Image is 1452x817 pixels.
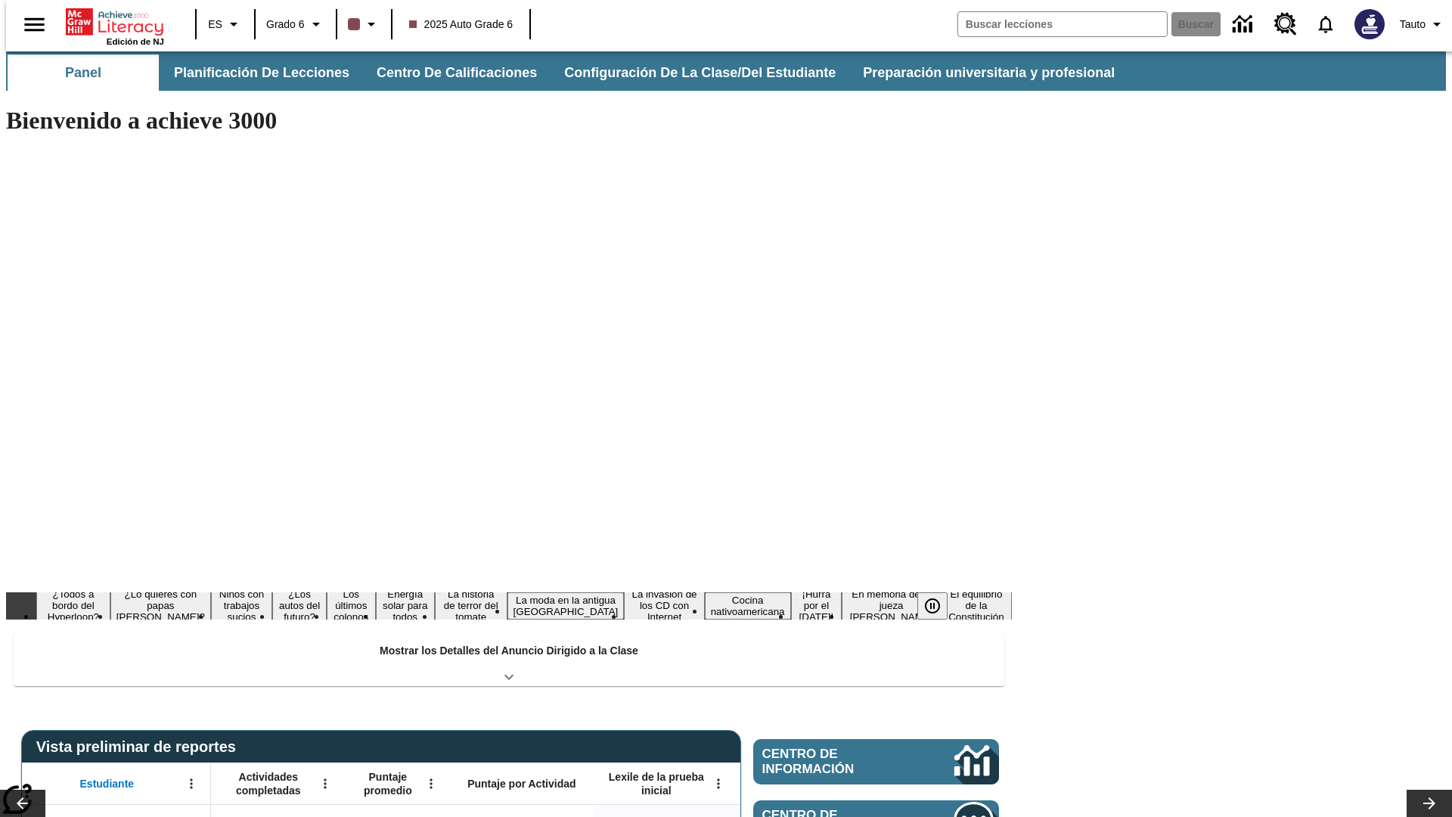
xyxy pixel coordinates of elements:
button: Planificación de lecciones [162,54,361,91]
button: El color de la clase es café oscuro. Cambiar el color de la clase. [342,11,386,38]
span: Tauto [1400,17,1426,33]
a: Centro de información [1224,4,1265,45]
button: Centro de calificaciones [365,54,549,91]
img: Avatar [1354,9,1385,39]
div: Mostrar los Detalles del Anuncio Dirigido a la Clase [14,634,1004,686]
button: Diapositiva 9 La invasión de los CD con Internet [624,586,704,625]
span: Puntaje promedio [352,770,424,797]
button: Diapositiva 8 La moda en la antigua Roma [507,592,625,620]
span: Puntaje por Actividad [467,777,576,791]
button: Abrir menú [180,772,203,795]
button: Escoja un nuevo avatar [1345,5,1394,44]
button: Diapositiva 1 ¿Todos a bordo del Hyperloop? [36,586,110,625]
button: Diapositiva 5 Los últimos colonos [327,586,375,625]
button: Diapositiva 6 Energía solar para todos [376,586,435,625]
button: Diapositiva 4 ¿Los autos del futuro? [272,586,327,625]
a: Centro de recursos, Se abrirá en una pestaña nueva. [1265,4,1306,45]
button: Panel [8,54,159,91]
span: ES [208,17,222,33]
span: Estudiante [80,777,135,791]
span: Edición de NJ [107,37,164,46]
button: Configuración de la clase/del estudiante [552,54,848,91]
button: Diapositiva 7 La historia de terror del tomate [435,586,507,625]
button: Diapositiva 12 En memoria de la jueza O'Connor [842,586,940,625]
button: Diapositiva 11 ¡Hurra por el Día de la Constitución! [791,586,842,625]
button: Grado: Grado 6, Elige un grado [260,11,331,38]
span: Grado 6 [266,17,305,33]
button: Pausar [917,592,948,620]
span: Lexile de la prueba inicial [601,770,712,797]
button: Carrusel de lecciones, seguir [1407,790,1452,817]
div: Pausar [917,592,963,620]
input: Buscar campo [958,12,1167,36]
a: Notificaciones [1306,5,1345,44]
button: Diapositiva 2 ¿Lo quieres con papas fritas? [110,586,211,625]
a: Centro de información [753,739,999,784]
button: Abrir el menú lateral [12,2,57,47]
button: Preparación universitaria y profesional [851,54,1127,91]
button: Diapositiva 13 El equilibrio de la Constitución [941,586,1012,625]
button: Diapositiva 10 Cocina nativoamericana [705,592,791,620]
button: Abrir menú [314,772,337,795]
a: Portada [66,7,164,37]
button: Diapositiva 3 Niños con trabajos sucios [211,586,272,625]
span: Centro de información [762,747,904,777]
span: Vista preliminar de reportes [36,738,244,756]
button: Abrir menú [707,772,730,795]
div: Subbarra de navegación [6,54,1128,91]
div: Portada [66,5,164,46]
button: Perfil/Configuración [1394,11,1452,38]
button: Abrir menú [420,772,442,795]
h1: Bienvenido a achieve 3000 [6,107,1012,135]
p: Mostrar los Detalles del Anuncio Dirigido a la Clase [380,643,638,659]
span: Actividades completadas [219,770,318,797]
span: 2025 Auto Grade 6 [409,17,513,33]
div: Subbarra de navegación [6,51,1446,91]
button: Lenguaje: ES, Selecciona un idioma [201,11,250,38]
